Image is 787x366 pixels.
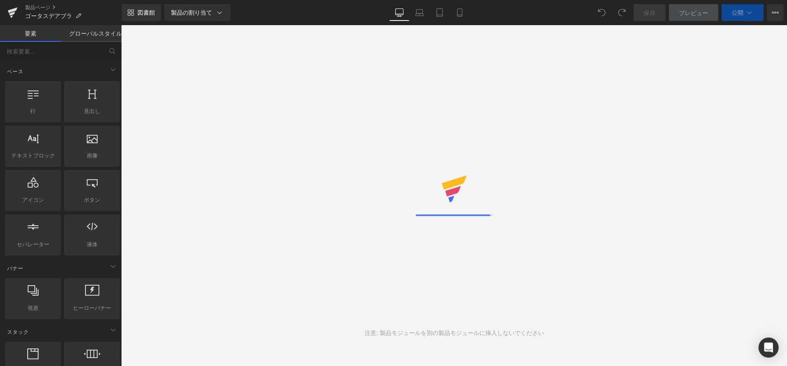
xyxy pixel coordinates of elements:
font: 製品の割り当て [171,9,212,16]
a: ラップトップ [409,4,430,21]
font: グローバルスタイル [69,30,122,37]
font: セパレーター [17,241,49,247]
a: 携帯 [450,4,470,21]
button: もっと [767,4,784,21]
div: インターコムメッセンジャーを開く [759,338,779,358]
font: 注意: 製品モジュールを別の製品モジュールに挿入しないでください [365,329,544,336]
a: 錠剤 [430,4,450,21]
font: 製品ページ [25,4,50,10]
button: 元に戻す [593,4,610,21]
font: 画像 [87,152,98,159]
font: スタック [7,329,29,335]
font: 見出し [84,108,100,114]
font: バナー [7,265,23,271]
font: アイコン [22,196,44,203]
a: 新しいライブラリ [122,4,161,21]
font: テキストブロック [11,152,55,159]
button: やり直す [614,4,630,21]
font: 液体 [87,241,98,247]
font: 図書館 [137,9,155,16]
font: ボタン [84,196,100,203]
font: 要素 [25,30,36,37]
a: 製品ページ [25,4,122,11]
a: デスクトップ [389,4,409,21]
font: ベース [7,68,23,75]
font: ヒーローバナー [73,304,111,311]
font: ゴータスデアブラ [25,12,72,19]
font: 公開 [732,9,743,16]
font: プレビュー [679,9,708,16]
a: プレビュー [669,4,718,21]
button: 公開 [722,4,764,21]
font: 視差 [28,304,39,311]
font: 保存 [644,9,655,16]
font: 行 [30,108,36,114]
